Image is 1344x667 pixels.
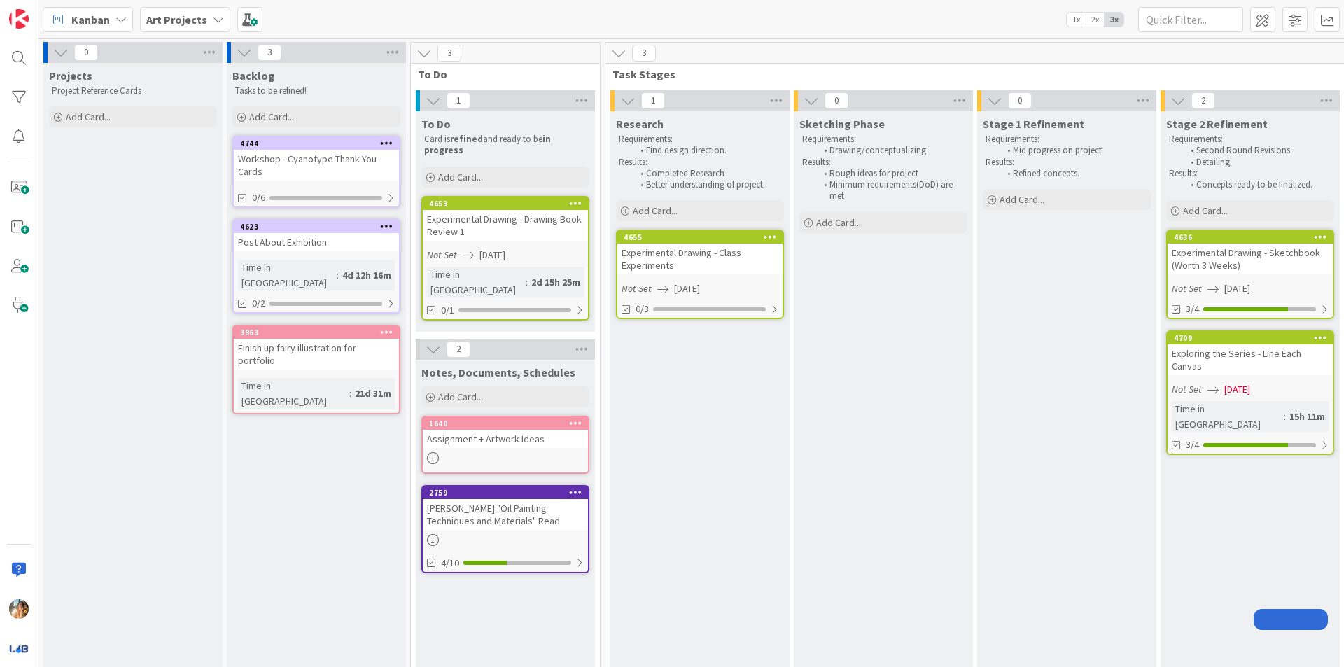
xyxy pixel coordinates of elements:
[423,417,588,430] div: 1640
[1172,383,1202,395] i: Not Set
[339,267,395,283] div: 4d 12h 16m
[337,267,339,283] span: :
[429,419,588,428] div: 1640
[234,339,399,370] div: Finish up fairy illustration for portfolio
[234,233,399,251] div: Post About Exhibition
[234,137,399,150] div: 4744
[1186,437,1199,452] span: 3/4
[1174,232,1333,242] div: 4636
[1168,344,1333,375] div: Exploring the Series - Line Each Canvas
[441,303,454,318] span: 0/1
[1183,157,1332,168] li: Detailing
[986,134,1148,145] p: Requirements:
[9,599,29,619] img: JF
[1086,13,1105,27] span: 2x
[74,44,98,61] span: 0
[622,282,652,295] i: Not Set
[146,13,207,27] b: Art Projects
[1169,168,1331,179] p: Results:
[427,248,457,261] i: Not Set
[423,417,588,448] div: 1640Assignment + Artwork Ideas
[816,168,965,179] li: Rough ideas for project
[234,137,399,181] div: 4744Workshop - Cyanotype Thank You Cards
[238,260,337,290] div: Time in [GEOGRAPHIC_DATA]
[619,157,781,168] p: Results:
[1183,179,1332,190] li: Concepts ready to be finalized.
[802,157,965,168] p: Results:
[9,9,29,29] img: Visit kanbanzone.com
[232,325,400,414] a: 3963Finish up fairy illustration for portfolioTime in [GEOGRAPHIC_DATA]:21d 31m
[240,222,399,232] div: 4623
[616,230,784,319] a: 4655Experimental Drawing - Class ExperimentsNot Set[DATE]0/3
[438,391,483,403] span: Add Card...
[232,69,275,83] span: Backlog
[641,92,665,109] span: 1
[421,117,451,131] span: To Do
[423,210,588,241] div: Experimental Drawing - Drawing Book Review 1
[49,69,92,83] span: Projects
[632,45,656,62] span: 3
[423,499,588,530] div: [PERSON_NAME] "Oil Painting Techniques and Materials" Read
[252,190,265,205] span: 0/6
[1286,409,1329,424] div: 15h 11m
[617,231,783,274] div: 4655Experimental Drawing - Class Experiments
[1168,332,1333,344] div: 4709
[1105,13,1123,27] span: 3x
[234,220,399,233] div: 4623
[633,168,782,179] li: Completed Research
[234,220,399,251] div: 4623Post About Exhibition
[1224,281,1250,296] span: [DATE]
[479,248,505,262] span: [DATE]
[825,92,848,109] span: 0
[1172,282,1202,295] i: Not Set
[450,133,483,145] strong: refined
[1168,231,1333,244] div: 4636
[427,267,526,297] div: Time in [GEOGRAPHIC_DATA]
[429,488,588,498] div: 2759
[1168,231,1333,274] div: 4636Experimental Drawing - Sketchbook (Worth 3 Weeks)
[1166,230,1334,319] a: 4636Experimental Drawing - Sketchbook (Worth 3 Weeks)Not Set[DATE]3/4
[1168,244,1333,274] div: Experimental Drawing - Sketchbook (Worth 3 Weeks)
[983,117,1084,131] span: Stage 1 Refinement
[633,204,678,217] span: Add Card...
[1224,382,1250,397] span: [DATE]
[1067,13,1086,27] span: 1x
[619,134,781,145] p: Requirements:
[421,365,575,379] span: Notes, Documents, Schedules
[351,386,395,401] div: 21d 31m
[71,11,110,28] span: Kanban
[1138,7,1243,32] input: Quick Filter...
[9,638,29,658] img: avatar
[816,216,861,229] span: Add Card...
[421,196,589,321] a: 4653Experimental Drawing - Drawing Book Review 1Not Set[DATE]Time in [GEOGRAPHIC_DATA]:2d 15h 25m0/1
[258,44,281,61] span: 3
[636,302,649,316] span: 0/3
[232,136,400,208] a: 4744Workshop - Cyanotype Thank You Cards0/6
[429,199,588,209] div: 4653
[617,244,783,274] div: Experimental Drawing - Class Experiments
[349,386,351,401] span: :
[1183,145,1332,156] li: Second Round Revisions
[802,134,965,145] p: Requirements:
[421,416,589,474] a: 1640Assignment + Artwork Ideas
[1284,409,1286,424] span: :
[1169,134,1331,145] p: Requirements:
[633,145,782,156] li: Find design direction.
[624,232,783,242] div: 4655
[1191,92,1215,109] span: 2
[1166,117,1268,131] span: Stage 2 Refinement
[1166,330,1334,455] a: 4709Exploring the Series - Line Each CanvasNot Set[DATE]Time in [GEOGRAPHIC_DATA]:15h 11m3/4
[66,111,111,123] span: Add Card...
[447,341,470,358] span: 2
[986,157,1148,168] p: Results:
[234,326,399,339] div: 3963
[1000,193,1044,206] span: Add Card...
[234,326,399,370] div: 3963Finish up fairy illustration for portfolio
[633,179,782,190] li: Better understanding of project.
[438,171,483,183] span: Add Card...
[1172,401,1284,432] div: Time in [GEOGRAPHIC_DATA]
[424,134,587,157] p: Card is and ready to be
[616,117,664,131] span: Research
[674,281,700,296] span: [DATE]
[816,179,965,202] li: Minimum requirements(DoD) are met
